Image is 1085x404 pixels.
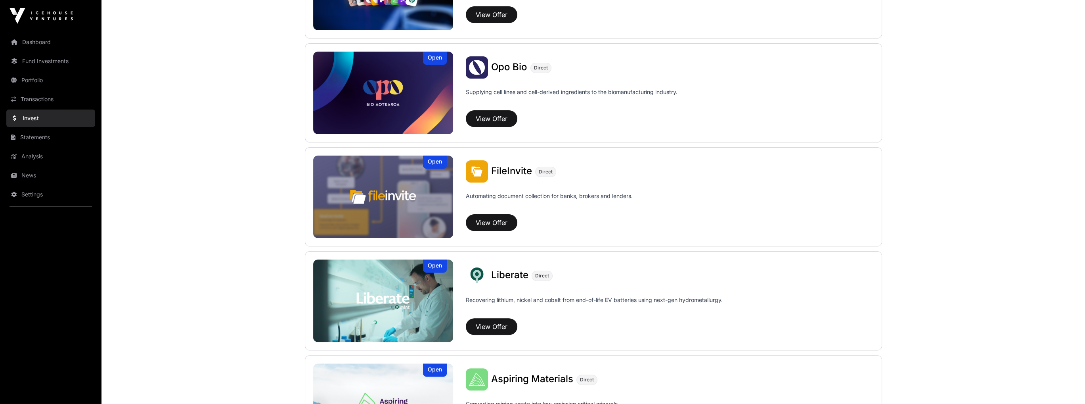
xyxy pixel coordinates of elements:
button: View Offer [466,110,517,127]
a: Fund Investments [6,52,95,70]
img: FileInvite [466,160,488,183]
a: LiberateOpen [313,260,454,342]
p: Supplying cell lines and cell-derived ingredients to the biomanufacturing industry. [466,88,677,96]
button: View Offer [466,6,517,23]
a: Analysis [6,148,95,165]
a: Opo BioOpen [313,52,454,134]
a: Portfolio [6,71,95,89]
img: Icehouse Ventures Logo [10,8,73,24]
p: Automating document collection for banks, brokers and lenders. [466,192,633,211]
div: Open [423,52,447,65]
a: Statements [6,129,95,146]
a: News [6,167,95,184]
div: Open [423,364,447,377]
span: Direct [539,169,553,175]
iframe: Chat Widget [1045,366,1085,404]
p: Recovering lithium, nickel and cobalt from end-of-life EV batteries using next-gen hydrometallurgy. [466,296,723,315]
button: View Offer [466,214,517,231]
a: FileInviteOpen [313,156,454,238]
img: FileInvite [313,156,454,238]
a: Transactions [6,90,95,108]
span: Direct [534,65,548,71]
div: Open [423,156,447,169]
span: Direct [535,273,549,279]
span: Liberate [491,269,528,281]
a: Settings [6,186,95,203]
span: Aspiring Materials [491,373,573,385]
a: Aspiring Materials [491,374,573,385]
a: Opo Bio [491,62,527,73]
span: Opo Bio [491,61,527,73]
a: Liberate [491,270,528,281]
img: Liberate [313,260,454,342]
a: Dashboard [6,33,95,51]
button: View Offer [466,318,517,335]
img: Opo Bio [313,52,454,134]
span: Direct [580,377,594,383]
img: Opo Bio [466,56,488,79]
div: Open [423,260,447,273]
a: FileInvite [491,166,532,177]
span: FileInvite [491,165,532,177]
img: Aspiring Materials [466,368,488,391]
a: Invest [6,110,95,127]
img: Liberate [466,264,488,287]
